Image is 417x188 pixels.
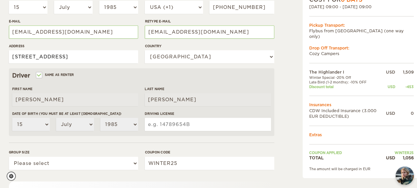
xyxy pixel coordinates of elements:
[309,4,414,9] div: [DATE] 09:00 - [DATE] 09:00
[145,93,271,106] input: e.g. Smith
[309,69,386,75] td: The Highlander I
[309,75,386,79] td: Winter Special -20% Off
[395,110,414,116] div: 0
[145,118,271,131] input: e.g. 14789654B
[386,69,395,75] div: USD
[395,84,414,89] div: -453
[396,167,414,185] button: chat-button
[145,44,274,48] label: Country
[395,155,414,161] div: 1,056
[309,167,414,171] div: The amount will be charged in EUR
[37,74,41,78] input: Same as renter
[309,102,414,108] td: Insurances
[145,25,274,39] input: e.g. example@example.com
[9,50,138,63] input: e.g. Street, City, Zip Code
[309,28,414,39] td: Flybus from [GEOGRAPHIC_DATA] (one way only)
[386,110,395,116] div: USD
[145,86,271,91] label: Last Name
[386,150,414,155] td: WINTER25
[309,132,414,138] td: Extras
[9,44,138,48] label: Address
[309,155,386,161] td: TOTAL
[309,45,414,51] div: Drop Off Transport:
[12,111,138,116] label: Date of birth (You must be at least [DEMOGRAPHIC_DATA])
[12,72,271,79] div: Driver
[386,155,395,161] div: USD
[7,172,20,181] a: Cookie settings
[37,72,74,78] label: Same as renter
[12,93,138,106] input: e.g. William
[9,19,138,24] label: E-mail
[309,84,386,89] td: Discount total
[209,1,274,14] input: e.g. 1 234 567 890
[309,80,386,84] td: Late Bird (1-2 months): -10% OFF
[309,150,386,155] td: Coupon applied
[395,69,414,75] div: 1,509
[309,108,386,119] td: CDW Included Insurance (3.000 EUR DEDUCTIBLE)
[9,25,138,39] input: e.g. example@example.com
[386,84,395,89] div: USD
[12,86,138,91] label: First Name
[9,150,138,155] label: Group size
[309,22,414,28] div: Pickup Transport:
[145,19,274,24] label: Retype E-mail
[145,111,271,116] label: Driving License
[145,150,274,155] label: Coupon code
[396,167,414,185] img: Freyja at Cozy Campers
[309,51,414,56] td: Cozy Campers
